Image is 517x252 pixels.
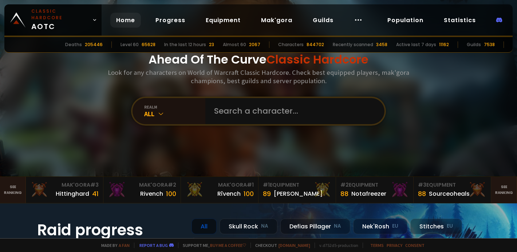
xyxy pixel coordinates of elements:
[376,41,387,48] div: 3458
[418,181,426,188] span: # 3
[267,51,368,68] span: Classic Hardcore
[429,189,470,198] div: Sourceoheals
[353,219,407,234] div: Nek'Rosh
[121,41,139,48] div: Level 60
[108,181,176,189] div: Mak'Gora
[263,181,331,189] div: Equipment
[209,41,214,48] div: 23
[119,243,130,248] a: a fan
[223,41,246,48] div: Almost 60
[340,189,348,199] div: 88
[31,8,89,32] span: AOTC
[164,41,206,48] div: In the last 12 hours
[484,41,495,48] div: 7538
[491,177,517,203] a: Seeranking
[220,219,277,234] div: Skull Rock
[334,223,341,230] small: NA
[351,189,386,198] div: Notafreezer
[418,189,426,199] div: 88
[467,41,481,48] div: Guilds
[439,41,449,48] div: 11162
[336,177,414,203] a: #2Equipment88Notafreezer
[438,13,482,28] a: Statistics
[307,41,324,48] div: 844702
[340,181,409,189] div: Equipment
[340,181,349,188] span: # 2
[410,219,462,234] div: Stitches
[92,189,99,199] div: 41
[258,177,336,203] a: #1Equipment89[PERSON_NAME]
[244,189,254,199] div: 100
[255,13,298,28] a: Mak'gora
[105,68,412,85] h3: Look for any characters on World of Warcraft Classic Hardcore. Check best equipped players, mak'g...
[110,13,141,28] a: Home
[65,41,82,48] div: Deaths
[250,243,310,248] span: Checkout
[382,13,429,28] a: Population
[392,223,398,230] small: EU
[185,181,254,189] div: Mak'Gora
[333,41,373,48] div: Recently scanned
[249,41,260,48] div: 2067
[144,104,205,110] div: realm
[210,243,246,248] a: Buy me a coffee
[247,181,254,188] span: # 1
[307,13,339,28] a: Guilds
[149,51,368,68] h1: Ahead Of The Curve
[168,181,176,188] span: # 2
[387,243,402,248] a: Privacy
[370,243,384,248] a: Terms
[315,243,358,248] span: v. d752d5 - production
[263,181,270,188] span: # 1
[447,223,453,230] small: EU
[150,13,191,28] a: Progress
[30,181,99,189] div: Mak'Gora
[140,189,163,198] div: Rivench
[192,219,217,234] div: All
[139,243,168,248] a: Report a bug
[97,243,130,248] span: Made by
[414,177,491,203] a: #3Equipment88Sourceoheals
[396,41,436,48] div: Active last 7 days
[166,189,176,199] div: 100
[142,41,155,48] div: 65628
[279,243,310,248] a: [DOMAIN_NAME]
[405,243,425,248] a: Consent
[4,4,102,36] a: Classic HardcoreAOTC
[178,243,246,248] span: Support me,
[26,177,103,203] a: Mak'Gora#3Hittinghard41
[31,8,89,21] small: Classic Hardcore
[200,13,246,28] a: Equipment
[103,177,181,203] a: Mak'Gora#2Rivench100
[278,41,304,48] div: Characters
[418,181,486,189] div: Equipment
[144,110,205,118] div: All
[274,189,323,198] div: [PERSON_NAME]
[261,223,268,230] small: NA
[181,177,258,203] a: Mak'Gora#1Rîvench100
[85,41,103,48] div: 205446
[263,189,271,199] div: 89
[280,219,350,234] div: Defias Pillager
[210,98,376,124] input: Search a character...
[217,189,241,198] div: Rîvench
[37,219,183,241] h1: Raid progress
[90,181,99,188] span: # 3
[56,189,89,198] div: Hittinghard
